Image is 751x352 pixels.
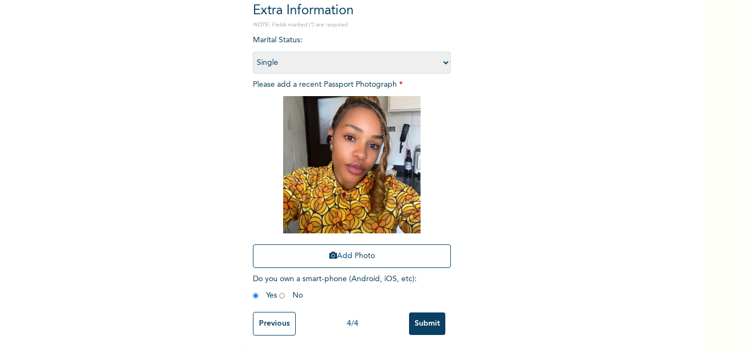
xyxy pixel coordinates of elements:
span: Do you own a smart-phone (Android, iOS, etc) : Yes No [253,275,417,299]
img: Crop [283,96,421,233]
p: NOTE: Fields marked (*) are required [253,21,451,29]
h2: Extra Information [253,1,451,21]
input: Submit [409,312,445,335]
span: Marital Status : [253,36,451,66]
div: 4 / 4 [296,318,409,329]
button: Add Photo [253,244,451,268]
input: Previous [253,312,296,336]
span: Please add a recent Passport Photograph [253,81,451,273]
